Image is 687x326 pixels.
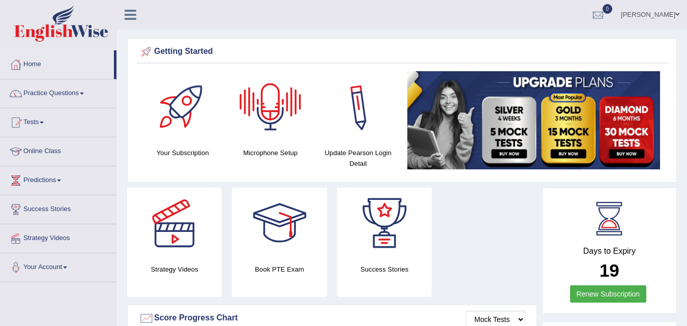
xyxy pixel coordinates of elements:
h4: Days to Expiry [554,247,665,256]
h4: Your Subscription [144,147,222,158]
a: Home [1,50,114,76]
a: Strategy Videos [1,224,116,250]
a: Your Account [1,253,116,279]
div: Getting Started [139,44,665,60]
a: Online Class [1,137,116,163]
img: small5.jpg [407,71,661,169]
div: Score Progress Chart [139,311,525,326]
a: Practice Questions [1,79,116,105]
h4: Update Pearson Login Detail [319,147,397,169]
a: Renew Subscription [570,285,647,303]
b: 19 [600,260,619,280]
a: Success Stories [1,195,116,221]
h4: Success Stories [337,264,432,275]
h4: Book PTE Exam [232,264,326,275]
a: Predictions [1,166,116,192]
span: 0 [603,4,613,14]
h4: Strategy Videos [127,264,222,275]
h4: Microphone Setup [232,147,310,158]
a: Tests [1,108,116,134]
